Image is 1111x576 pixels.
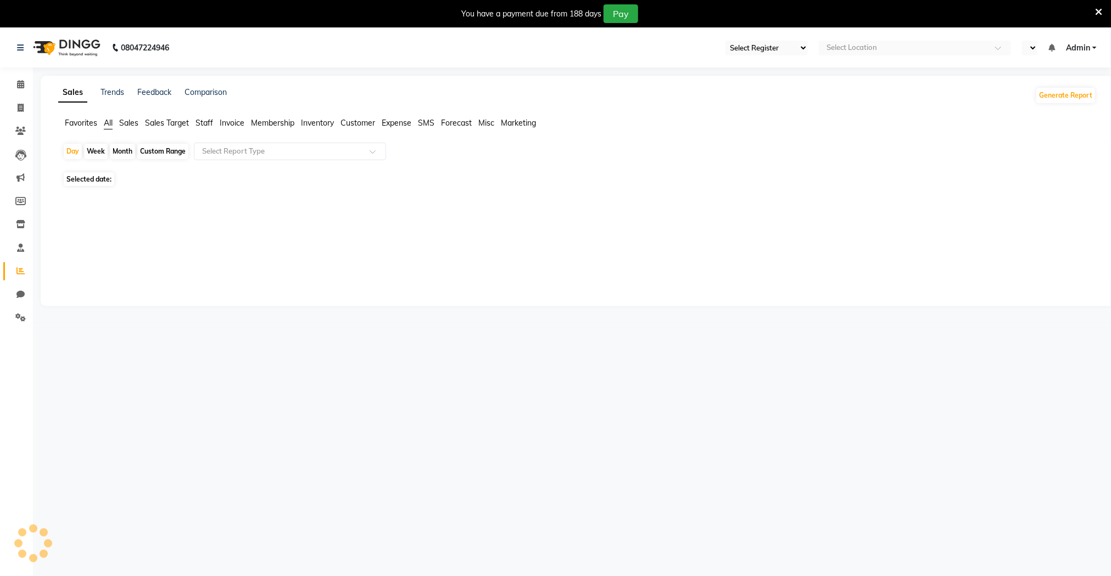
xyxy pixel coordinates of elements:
[220,118,244,128] span: Invoice
[382,118,411,128] span: Expense
[1036,88,1095,103] button: Generate Report
[121,32,169,63] b: 08047224946
[185,87,227,97] a: Comparison
[478,118,494,128] span: Misc
[145,118,189,128] span: Sales Target
[251,118,294,128] span: Membership
[827,42,877,53] div: Select Location
[84,144,108,159] div: Week
[101,87,124,97] a: Trends
[1066,42,1090,54] span: Admin
[119,118,138,128] span: Sales
[110,144,135,159] div: Month
[604,4,638,23] button: Pay
[104,118,113,128] span: All
[28,32,103,63] img: logo
[64,172,114,186] span: Selected date:
[137,144,188,159] div: Custom Range
[418,118,434,128] span: SMS
[137,87,171,97] a: Feedback
[58,83,87,103] a: Sales
[301,118,334,128] span: Inventory
[196,118,213,128] span: Staff
[65,118,97,128] span: Favorites
[441,118,472,128] span: Forecast
[461,8,601,20] div: You have a payment due from 188 days
[340,118,375,128] span: Customer
[64,144,82,159] div: Day
[501,118,536,128] span: Marketing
